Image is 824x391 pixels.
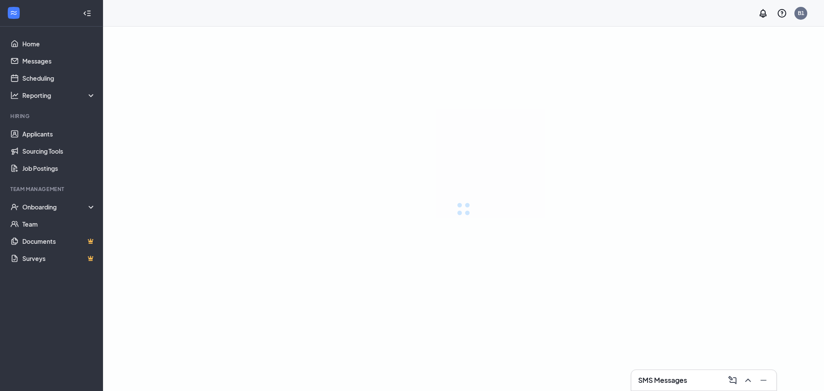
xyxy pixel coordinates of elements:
[10,203,19,211] svg: UserCheck
[22,250,96,267] a: SurveysCrown
[756,373,769,387] button: Minimize
[22,125,96,142] a: Applicants
[725,373,739,387] button: ComposeMessage
[22,233,96,250] a: DocumentsCrown
[10,91,19,100] svg: Analysis
[22,160,96,177] a: Job Postings
[22,70,96,87] a: Scheduling
[22,142,96,160] a: Sourcing Tools
[9,9,18,17] svg: WorkstreamLogo
[10,185,94,193] div: Team Management
[727,375,738,385] svg: ComposeMessage
[798,9,804,17] div: B1
[22,215,96,233] a: Team
[758,8,768,18] svg: Notifications
[638,376,687,385] h3: SMS Messages
[10,112,94,120] div: Hiring
[83,9,91,18] svg: Collapse
[777,8,787,18] svg: QuestionInfo
[743,375,753,385] svg: ChevronUp
[22,91,96,100] div: Reporting
[22,35,96,52] a: Home
[758,375,769,385] svg: Minimize
[740,373,754,387] button: ChevronUp
[22,52,96,70] a: Messages
[22,203,96,211] div: Onboarding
